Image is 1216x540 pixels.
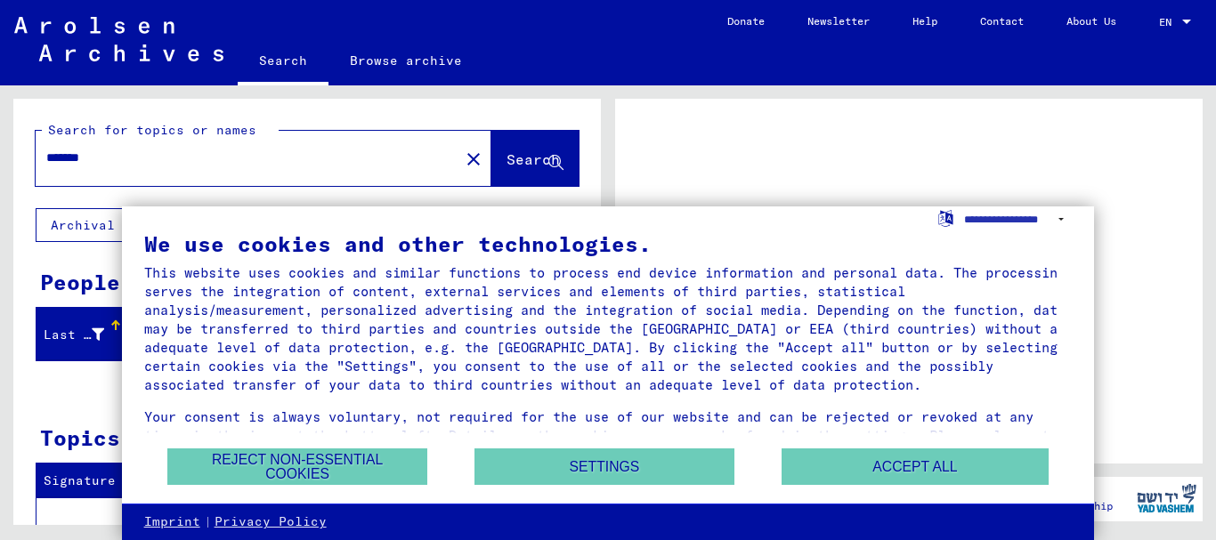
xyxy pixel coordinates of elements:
div: Last Name [44,326,104,344]
button: Reject non-essential cookies [167,448,427,485]
a: Imprint [144,513,200,531]
img: yv_logo.png [1133,476,1200,520]
button: Settings [474,448,734,485]
img: Arolsen_neg.svg [14,17,223,61]
mat-header-cell: Last Name [36,310,123,359]
div: This website uses cookies and similar functions to process end device information and personal da... [144,263,1073,394]
mat-icon: close [463,149,484,170]
a: Browse archive [328,39,483,82]
button: Accept all [782,448,1049,485]
span: EN [1159,16,1179,28]
a: Privacy Policy [215,513,327,531]
button: Clear [456,141,491,176]
mat-label: Search for topics or names [48,122,256,138]
div: People [40,266,120,298]
a: Search [238,39,328,85]
div: We use cookies and other technologies. [144,233,1073,254]
span: Search [507,150,560,168]
div: Topics [40,422,120,454]
div: Your consent is always voluntary, not required for the use of our website and can be rejected or ... [144,407,1073,463]
div: Signature [44,467,163,496]
button: Archival tree units [36,208,224,242]
div: Signature [44,471,145,490]
button: Search [491,131,579,186]
div: Last Name [44,320,126,349]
